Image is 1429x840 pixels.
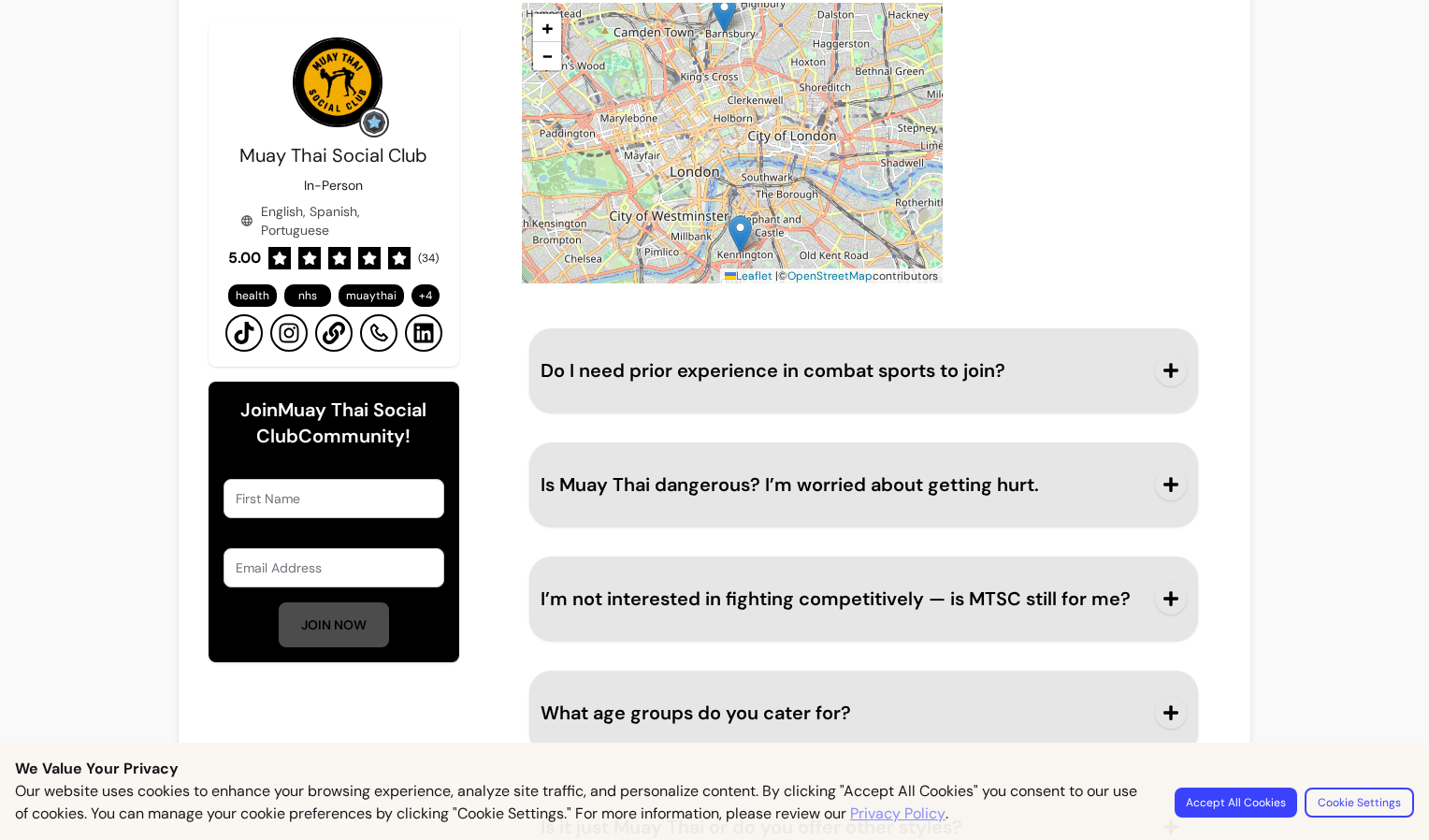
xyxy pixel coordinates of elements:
span: I’m not interested in fighting competitively — is MTSC still for me? [541,587,1131,611]
span: Muay Thai Social Club [239,143,427,167]
span: nhs [298,288,317,303]
span: Is Muay Thai dangerous? I’m worried about getting hurt. [541,472,1039,497]
a: Zoom out [533,42,561,70]
a: Privacy Policy [850,803,945,825]
button: What age groups do you cater for? [541,682,1188,744]
span: + [541,14,554,41]
button: Cookie Settings [1305,788,1414,818]
img: Muay Thai Social Club [729,215,752,253]
button: Do I need prior experience in combat sports to join? [541,340,1188,401]
span: health [236,288,269,303]
button: Accept All Cookies [1175,788,1297,818]
a: OpenStreetMap [787,268,873,283]
span: − [541,42,554,69]
input: First Name [236,489,432,508]
p: We Value Your Privacy [15,758,1414,780]
p: Our website uses cookies to enhance your browsing experience, analyze site traffic, and personali... [15,780,1152,825]
a: Zoom in [533,14,561,42]
span: | [775,268,778,283]
div: © contributors [720,268,943,284]
span: 5.00 [228,247,261,269]
a: Leaflet [725,268,772,283]
button: I’m not interested in fighting competitively — is MTSC still for me? [541,568,1188,630]
img: Grow [363,111,385,134]
span: Do I need prior experience in combat sports to join? [541,358,1005,383]
button: Is Muay Thai dangerous? I’m worried about getting hurt. [541,454,1188,515]
h6: Join Muay Thai Social Club Community! [224,397,444,449]
div: English, Spanish, Portuguese [240,202,427,239]
span: ( 34 ) [418,251,439,266]
span: + 4 [415,288,436,303]
input: Email Address [236,558,432,577]
p: In-Person [304,176,363,195]
img: Provider image [293,37,383,127]
span: muaythai [346,288,397,303]
span: What age groups do you cater for? [541,701,851,725]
